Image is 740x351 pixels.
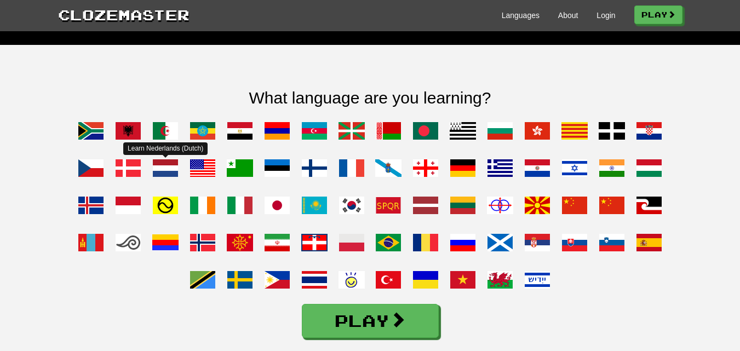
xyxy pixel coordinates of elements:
a: Play [634,5,682,24]
a: Clozemaster [58,4,190,25]
a: Play [302,304,439,338]
a: Languages [502,10,540,21]
div: Learn Nederlands (Dutch) [123,142,208,155]
a: About [558,10,578,21]
h2: What language are you learning? [58,89,682,107]
a: Login [596,10,615,21]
